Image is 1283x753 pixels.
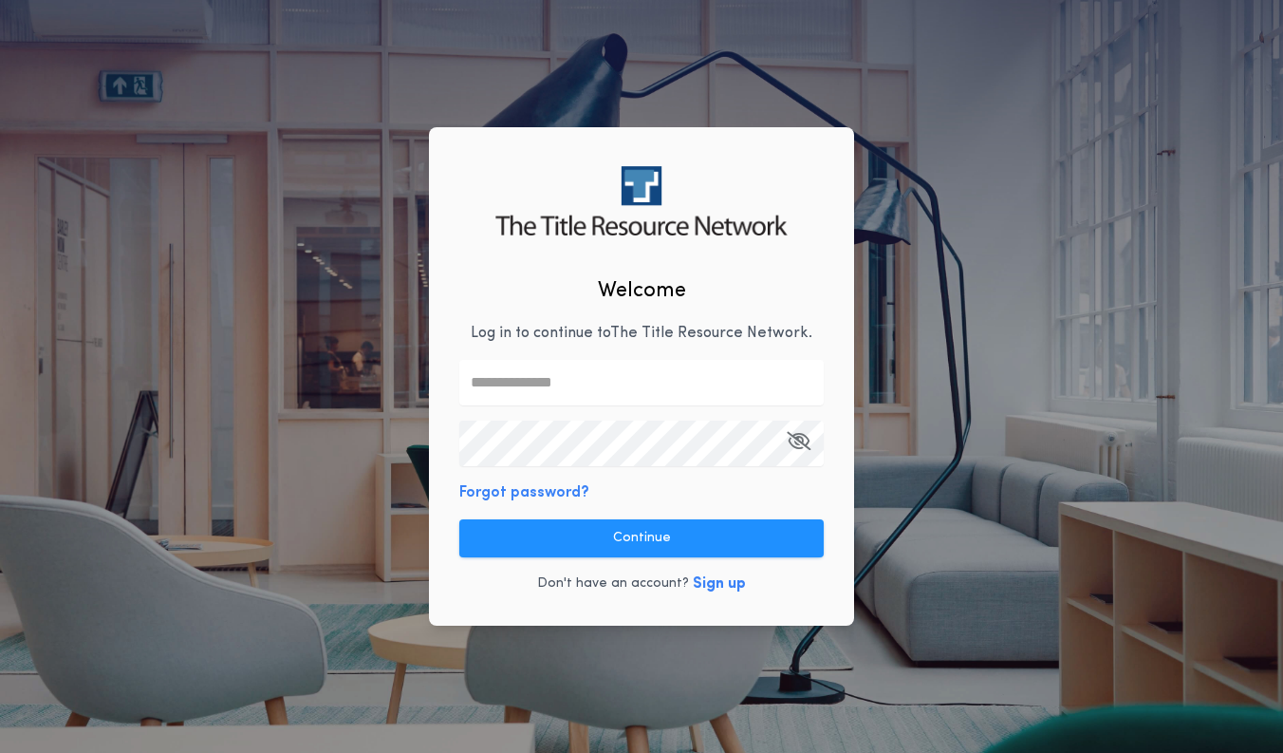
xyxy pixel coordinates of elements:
[459,519,824,557] button: Continue
[459,481,589,504] button: Forgot password?
[537,574,689,593] p: Don't have an account?
[495,166,787,235] img: logo
[693,573,746,595] button: Sign up
[787,421,810,466] button: Open Keeper Popup
[598,275,686,307] h2: Welcome
[459,421,824,466] input: Open Keeper Popup
[471,322,812,345] p: Log in to continue to The Title Resource Network .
